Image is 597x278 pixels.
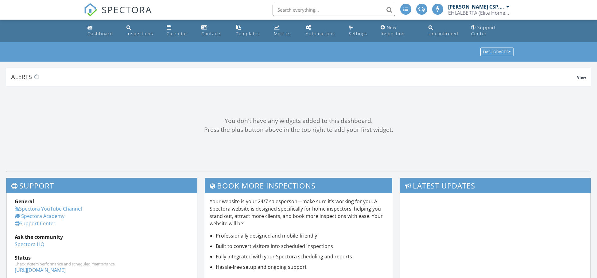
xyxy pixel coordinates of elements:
[11,73,577,81] div: Alerts
[428,31,458,36] div: Unconfirmed
[236,31,260,36] div: Templates
[15,220,56,227] a: Support Center
[448,4,505,10] div: [PERSON_NAME] CSP. CMI
[84,8,152,21] a: SPECTORA
[273,4,395,16] input: Search everything...
[85,22,119,40] a: Dashboard
[480,48,514,56] button: Dashboards
[346,22,374,40] a: Settings
[15,198,34,205] strong: General
[349,31,367,36] div: Settings
[483,50,511,54] div: Dashboards
[216,263,387,271] li: Hassle-free setup and ongoing support
[469,22,512,40] a: Support Center
[124,22,159,40] a: Inspections
[400,178,591,193] h3: Latest Updates
[271,22,298,40] a: Metrics
[167,31,188,36] div: Calendar
[15,261,189,266] div: Check system performance and scheduled maintenance.
[15,241,44,248] a: Spectora HQ
[6,178,197,193] h3: Support
[471,25,496,36] div: Support Center
[15,267,66,273] a: [URL][DOMAIN_NAME]
[102,3,152,16] span: SPECTORA
[6,116,591,125] div: You don't have any widgets added to this dashboard.
[210,198,387,227] p: Your website is your 24/7 salesperson—make sure it’s working for you. A Spectora website is desig...
[84,3,97,17] img: The Best Home Inspection Software - Spectora
[87,31,113,36] div: Dashboard
[15,205,82,212] a: Spectora YouTube Channel
[378,22,421,40] a: New Inspection
[448,10,510,16] div: EHI.ALBERTA (Elite Home Inspections)
[199,22,229,40] a: Contacts
[216,232,387,239] li: Professionally designed and mobile-friendly
[234,22,266,40] a: Templates
[201,31,222,36] div: Contacts
[15,233,189,241] div: Ask the community
[306,31,335,36] div: Automations
[205,178,392,193] h3: Book More Inspections
[274,31,291,36] div: Metrics
[426,22,464,40] a: Unconfirmed
[577,75,586,80] span: View
[216,242,387,250] li: Built to convert visitors into scheduled inspections
[6,125,591,134] div: Press the plus button above in the top right to add your first widget.
[15,254,189,261] div: Status
[216,253,387,260] li: Fully integrated with your Spectora scheduling and reports
[164,22,194,40] a: Calendar
[15,213,64,219] a: Spectora Academy
[126,31,153,36] div: Inspections
[381,25,405,36] div: New Inspection
[303,22,341,40] a: Automations (Basic)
